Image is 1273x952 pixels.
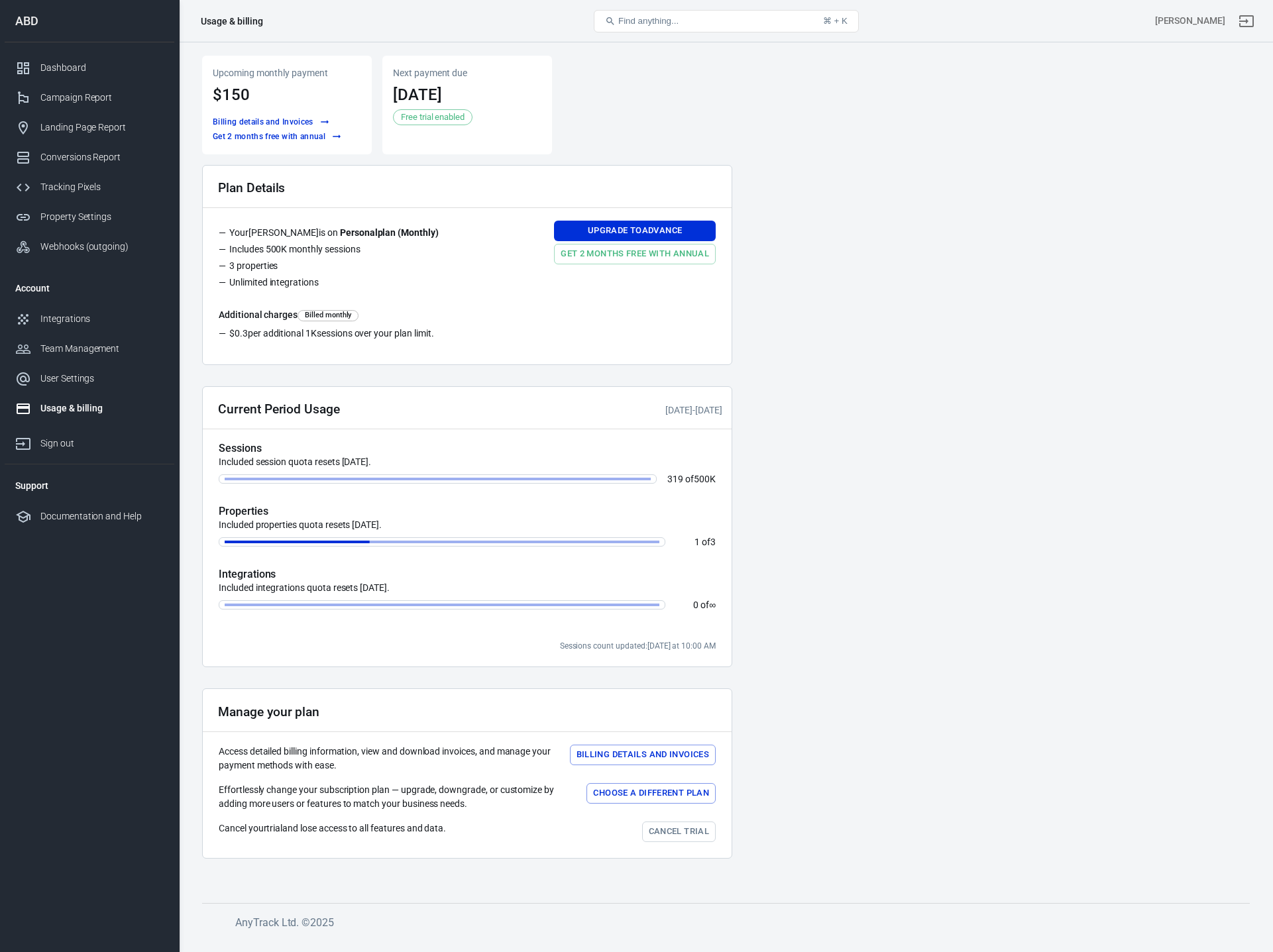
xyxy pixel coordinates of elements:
[709,600,716,610] span: ∞
[5,83,174,113] a: Campaign Report
[5,53,174,83] a: Dashboard
[305,328,317,339] span: 1K
[554,221,716,241] a: Upgrade toAdvance
[219,259,449,276] li: 3 properties
[694,537,700,547] span: 1
[393,85,442,104] time: 2025-10-07T10:56:16-05:00
[219,455,716,469] p: Included session quota resets [DATE].
[647,641,716,651] time: 2025-09-29T10:00:00-05:00
[40,372,164,386] div: User Settings
[218,181,285,195] h2: Plan Details
[594,10,859,32] button: Find anything...⌘ + K
[40,240,164,254] div: Webhooks (outgoing)
[618,16,679,26] span: Find anything...
[40,150,164,164] div: Conversions Report
[5,113,174,142] a: Landing Page Report
[209,130,345,144] a: Get 2 months free with annual
[218,705,319,719] h2: Manage your plan
[213,66,361,80] p: Upcoming monthly payment
[340,227,439,238] strong: Personal plan ( Monthly )
[393,66,541,80] p: Next payment due
[219,518,716,532] p: Included properties quota resets [DATE].
[710,537,716,547] span: 3
[667,474,716,484] p: of
[219,442,716,455] h5: Sessions
[229,328,248,339] span: $0.3
[302,310,354,321] span: Billed monthly
[5,202,174,232] a: Property Settings
[219,505,716,518] h5: Properties
[219,327,716,343] li: per additional sessions over your plan limit.
[823,16,848,26] div: ⌘ + K
[695,405,722,415] time: 2025-10-07T10:56:16-05:00
[40,91,164,105] div: Campaign Report
[665,405,722,415] span: -
[676,600,716,609] p: of
[40,401,164,415] div: Usage & billing
[642,821,716,842] a: Cancel trial
[570,745,716,765] button: Billing details and Invoices
[5,470,174,502] li: Support
[235,914,1229,931] h6: AnyTrack Ltd. © 2025
[694,474,716,484] span: 500K
[219,581,716,595] p: Included integrations quota resets [DATE].
[219,242,449,259] li: Includes 500K monthly sessions
[396,111,469,124] span: Free trial enabled
[5,15,174,27] div: ABD
[218,402,340,416] h2: Current Period Usage
[5,142,174,172] a: Conversions Report
[219,308,716,321] h6: Additional charges
[5,394,174,423] a: Usage & billing
[219,745,559,772] p: Access detailed billing information, view and download invoices, and manage your payment methods ...
[5,423,174,458] a: Sign out
[219,821,446,835] p: Cancel your trial and lose access to all features and data.
[665,405,692,415] time: 2025-09-23T09:59:59-05:00
[219,783,576,811] p: Effortlessly change your subscription plan — upgrade, downgrade, or customize by adding more user...
[560,641,716,651] span: Sessions count updated:
[219,226,449,242] li: Your [PERSON_NAME] is on
[40,61,164,75] div: Dashboard
[40,121,164,134] div: Landing Page Report
[586,783,716,804] button: Choose a different plan
[693,600,698,610] span: 0
[201,15,263,28] div: Usage & billing
[5,232,174,262] a: Webhooks (outgoing)
[40,437,164,450] div: Sign out
[40,342,164,356] div: Team Management
[676,537,716,547] p: of
[219,276,449,292] li: Unlimited integrations
[40,312,164,326] div: Integrations
[40,180,164,194] div: Tracking Pixels
[5,304,174,334] a: Integrations
[209,115,333,129] button: Billing details and Invoices
[5,172,174,202] a: Tracking Pixels
[5,334,174,364] a: Team Management
[667,474,683,484] span: 319
[554,244,716,264] a: Get 2 months free with annual
[40,509,164,523] div: Documentation and Help
[219,568,716,581] h5: Integrations
[213,85,250,104] span: $150
[5,364,174,394] a: User Settings
[5,272,174,304] li: Account
[1155,14,1225,28] div: Account id: kj23CsYx
[1231,5,1262,37] a: Sign out
[40,210,164,224] div: Property Settings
